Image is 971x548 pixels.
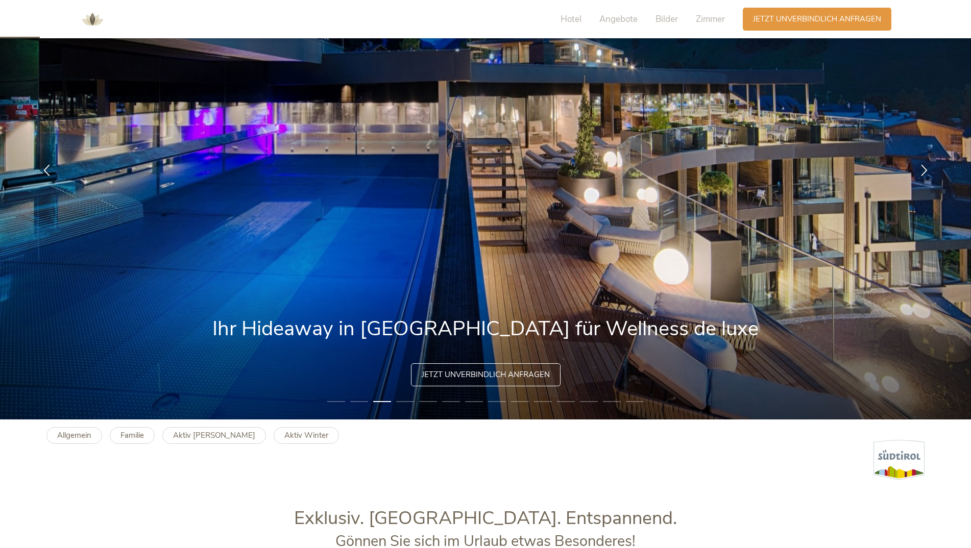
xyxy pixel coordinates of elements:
span: Hotel [561,13,581,25]
span: Jetzt unverbindlich anfragen [422,369,550,380]
span: Jetzt unverbindlich anfragen [753,14,881,24]
span: Bilder [656,13,678,25]
b: Aktiv Winter [284,430,328,440]
span: Zimmer [696,13,725,25]
a: Allgemein [46,427,102,444]
a: Aktiv Winter [274,427,339,444]
a: Aktiv [PERSON_NAME] [162,427,266,444]
span: Exklusiv. [GEOGRAPHIC_DATA]. Entspannend. [294,506,677,531]
img: Südtirol [873,440,925,480]
a: AMONTI & LUNARIS Wellnessresort [77,15,108,22]
img: AMONTI & LUNARIS Wellnessresort [77,4,108,35]
b: Familie [120,430,144,440]
b: Allgemein [57,430,91,440]
span: Angebote [599,13,638,25]
b: Aktiv [PERSON_NAME] [173,430,255,440]
a: Familie [110,427,155,444]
